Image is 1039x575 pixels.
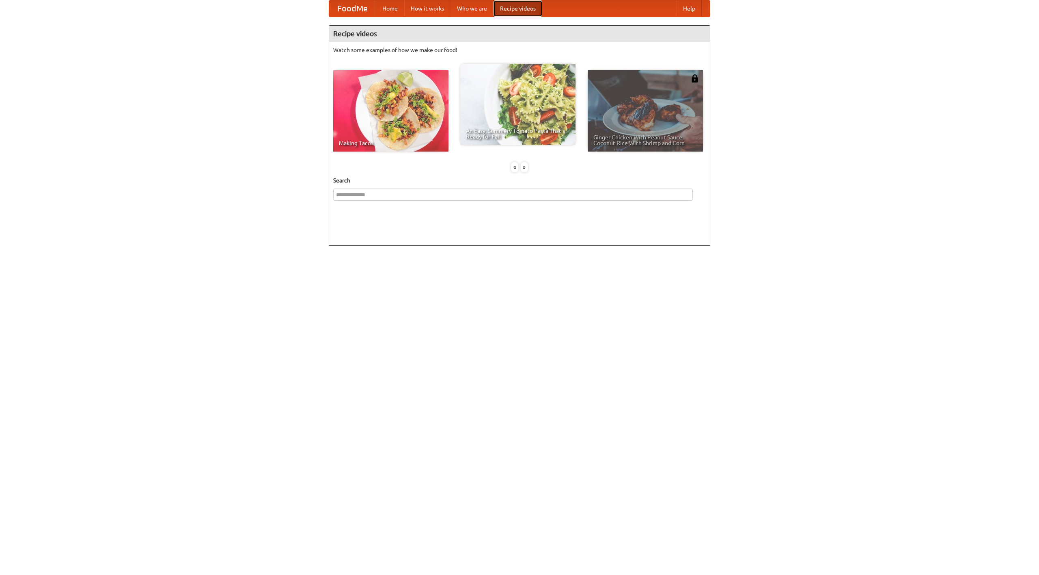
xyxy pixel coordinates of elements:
p: Watch some examples of how we make our food! [333,46,706,54]
img: 483408.png [691,74,699,82]
h4: Recipe videos [329,26,710,42]
div: « [511,162,518,172]
a: Help [677,0,702,17]
a: An Easy, Summery Tomato Pasta That's Ready for Fall [460,64,576,145]
a: Making Tacos [333,70,448,152]
span: An Easy, Summery Tomato Pasta That's Ready for Fall [466,128,570,139]
span: Making Tacos [339,140,443,146]
h5: Search [333,176,706,184]
a: Home [376,0,404,17]
a: How it works [404,0,451,17]
a: Who we are [451,0,494,17]
div: » [521,162,528,172]
a: FoodMe [329,0,376,17]
a: Recipe videos [494,0,542,17]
